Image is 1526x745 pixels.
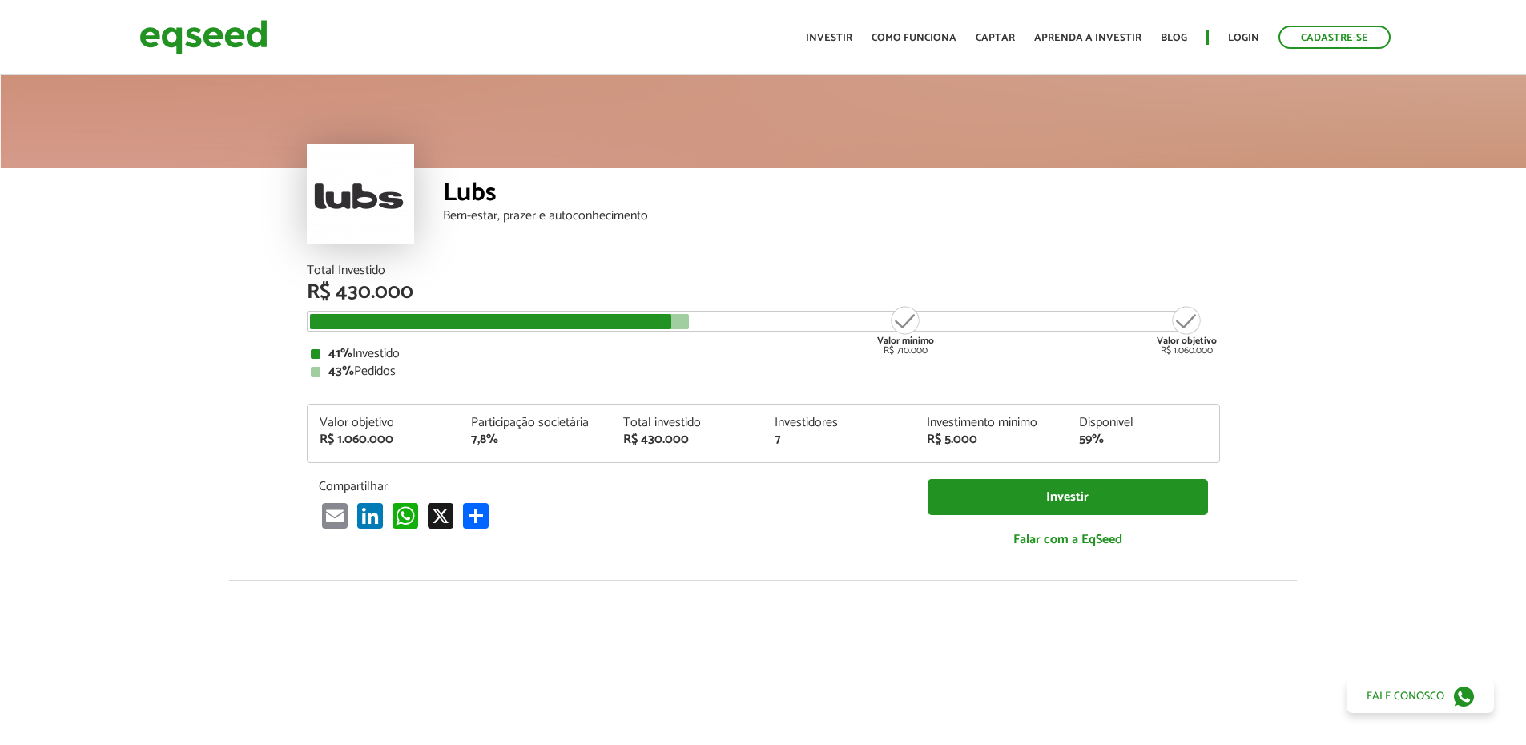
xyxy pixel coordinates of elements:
[319,502,351,529] a: Email
[319,479,904,494] p: Compartilhar:
[1157,304,1217,356] div: R$ 1.060.000
[328,343,352,364] strong: 41%
[389,502,421,529] a: WhatsApp
[1347,679,1494,713] a: Fale conosco
[775,417,903,429] div: Investidores
[927,433,1055,446] div: R$ 5.000
[775,433,903,446] div: 7
[320,433,448,446] div: R$ 1.060.000
[311,365,1216,378] div: Pedidos
[328,360,354,382] strong: 43%
[443,210,1220,223] div: Bem-estar, prazer e autoconhecimento
[976,33,1015,43] a: Captar
[876,304,936,356] div: R$ 710.000
[927,417,1055,429] div: Investimento mínimo
[928,479,1208,515] a: Investir
[806,33,852,43] a: Investir
[1079,417,1207,429] div: Disponível
[443,180,1220,210] div: Lubs
[1079,433,1207,446] div: 59%
[139,16,268,58] img: EqSeed
[471,433,599,446] div: 7,8%
[311,348,1216,360] div: Investido
[1228,33,1259,43] a: Login
[877,333,934,348] strong: Valor mínimo
[354,502,386,529] a: LinkedIn
[872,33,956,43] a: Como funciona
[1157,333,1217,348] strong: Valor objetivo
[1161,33,1187,43] a: Blog
[623,433,751,446] div: R$ 430.000
[623,417,751,429] div: Total investido
[425,502,457,529] a: X
[307,264,1220,277] div: Total Investido
[307,282,1220,303] div: R$ 430.000
[320,417,448,429] div: Valor objetivo
[1278,26,1391,49] a: Cadastre-se
[460,502,492,529] a: Compartilhar
[928,523,1208,556] a: Falar com a EqSeed
[471,417,599,429] div: Participação societária
[1034,33,1141,43] a: Aprenda a investir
